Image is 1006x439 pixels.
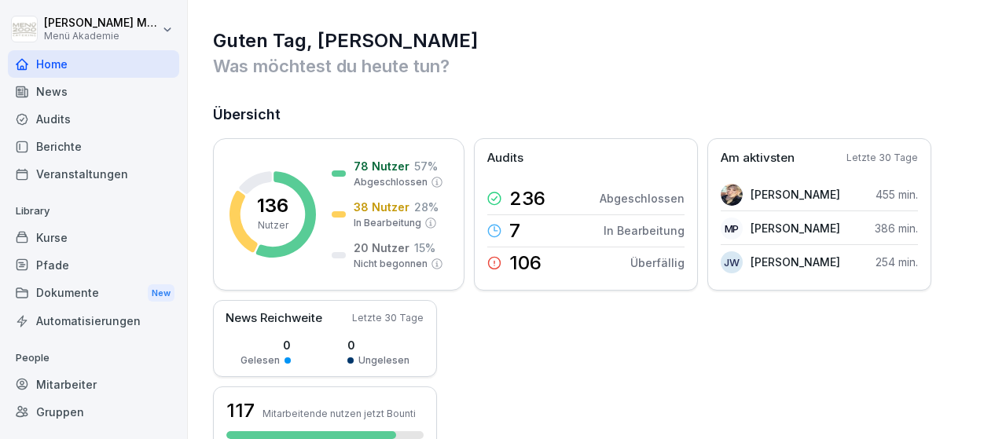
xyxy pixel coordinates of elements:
[44,16,159,30] p: [PERSON_NAME] Macke
[148,284,174,302] div: New
[8,307,179,335] a: Automatisierungen
[354,158,409,174] p: 78 Nutzer
[8,371,179,398] a: Mitarbeiter
[600,190,685,207] p: Abgeschlossen
[721,218,743,240] div: MP
[751,254,840,270] p: [PERSON_NAME]
[354,240,409,256] p: 20 Nutzer
[8,346,179,371] p: People
[240,353,280,368] p: Gelesen
[263,408,416,419] p: Mitarbeitende nutzen jetzt Bounti
[257,196,288,215] p: 136
[240,337,291,353] p: 0
[751,220,840,236] p: [PERSON_NAME]
[8,224,179,251] a: Kurse
[8,78,179,105] a: News
[213,104,982,126] h2: Übersicht
[751,186,840,203] p: [PERSON_NAME]
[721,184,743,206] img: syd7a01ig5yavmmoz8r8hfus.png
[352,311,424,325] p: Letzte 30 Tage
[509,189,545,208] p: 236
[875,220,918,236] p: 386 min.
[8,279,179,308] a: DokumenteNew
[414,240,435,256] p: 15 %
[487,149,523,167] p: Audits
[509,254,542,273] p: 106
[846,151,918,165] p: Letzte 30 Tage
[258,218,288,232] p: Nutzer
[876,254,918,270] p: 254 min.
[226,397,255,424] h3: 117
[213,28,982,53] h1: Guten Tag, [PERSON_NAME]
[8,398,179,426] a: Gruppen
[8,50,179,78] a: Home
[226,309,322,327] p: News Reichweite
[876,186,918,203] p: 455 min.
[347,337,409,353] p: 0
[8,279,179,308] div: Dokumente
[8,160,179,188] a: Veranstaltungen
[8,133,179,160] a: Berichte
[8,251,179,279] a: Pfade
[44,31,159,42] p: Menü Akademie
[8,199,179,224] p: Library
[414,158,438,174] p: 57 %
[213,53,982,79] p: Was möchtest du heute tun?
[354,216,421,230] p: In Bearbeitung
[354,257,428,271] p: Nicht begonnen
[414,199,439,215] p: 28 %
[721,251,743,273] div: JW
[8,105,179,133] a: Audits
[509,221,520,240] p: 7
[630,254,685,271] p: Überfällig
[604,222,685,239] p: In Bearbeitung
[358,353,409,368] p: Ungelesen
[721,149,795,167] p: Am aktivsten
[354,175,428,189] p: Abgeschlossen
[354,199,409,215] p: 38 Nutzer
